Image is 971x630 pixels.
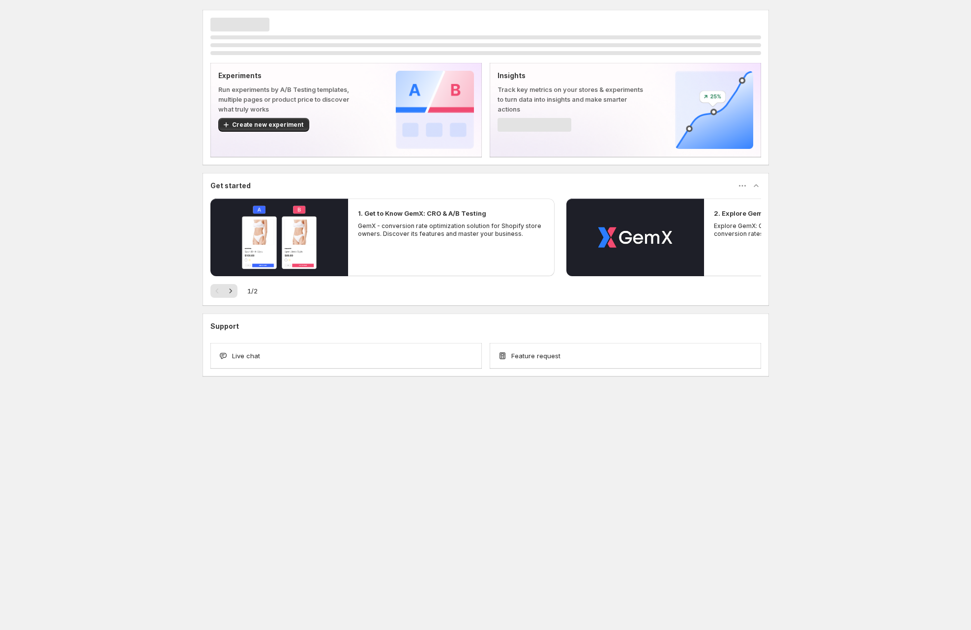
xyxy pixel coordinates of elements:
[358,222,545,238] p: GemX - conversion rate optimization solution for Shopify store owners. Discover its features and ...
[210,199,348,276] button: Play video
[232,351,260,361] span: Live chat
[218,71,364,81] p: Experiments
[218,85,364,114] p: Run experiments by A/B Testing templates, multiple pages or product price to discover what truly ...
[714,208,866,218] h2: 2. Explore GemX: CRO & A/B Testing Use Cases
[498,85,644,114] p: Track key metrics on your stores & experiments to turn data into insights and make smarter actions
[224,284,237,298] button: Next
[247,286,258,296] span: 1 / 2
[210,284,237,298] nav: Pagination
[675,71,753,149] img: Insights
[396,71,474,149] img: Experiments
[498,71,644,81] p: Insights
[511,351,560,361] span: Feature request
[232,121,303,129] span: Create new experiment
[566,199,704,276] button: Play video
[210,321,239,331] h3: Support
[714,222,901,238] p: Explore GemX: CRO & A/B testing Use Cases to boost conversion rates and drive growth.
[210,181,251,191] h3: Get started
[358,208,486,218] h2: 1. Get to Know GemX: CRO & A/B Testing
[218,118,309,132] button: Create new experiment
